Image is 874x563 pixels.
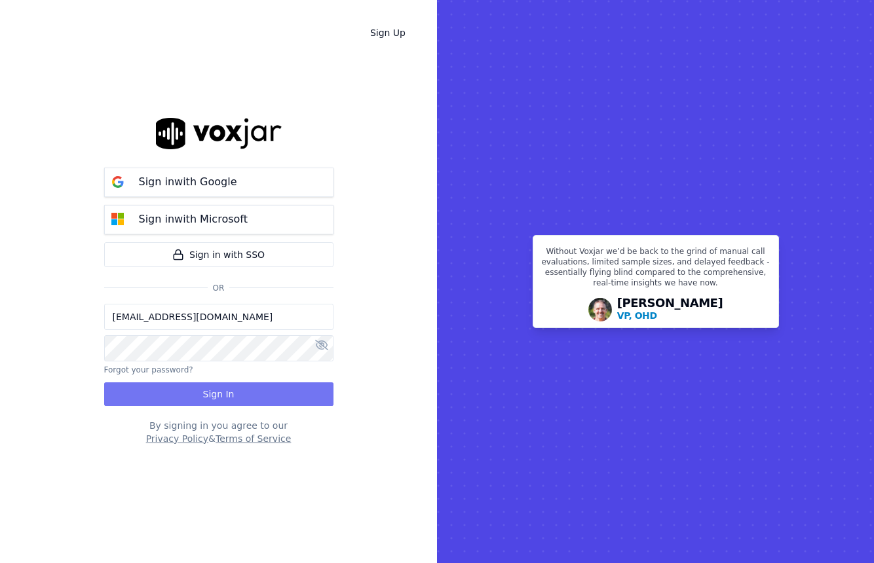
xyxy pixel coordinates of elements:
[139,174,237,190] p: Sign in with Google
[104,304,333,330] input: Email
[104,242,333,267] a: Sign in with SSO
[139,211,248,227] p: Sign in with Microsoft
[216,432,291,445] button: Terms of Service
[617,309,657,322] p: VP, OHD
[104,365,193,375] button: Forgot your password?
[156,118,282,149] img: logo
[588,298,612,321] img: Avatar
[208,283,230,293] span: Or
[541,246,770,293] p: Without Voxjar we’d be back to the grind of manual call evaluations, limited sample sizes, and de...
[146,432,208,445] button: Privacy Policy
[104,382,333,406] button: Sign In
[104,168,333,197] button: Sign inwith Google
[617,297,723,322] div: [PERSON_NAME]
[104,419,333,445] div: By signing in you agree to our &
[105,169,131,195] img: google Sign in button
[360,21,416,45] a: Sign Up
[104,205,333,234] button: Sign inwith Microsoft
[105,206,131,232] img: microsoft Sign in button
